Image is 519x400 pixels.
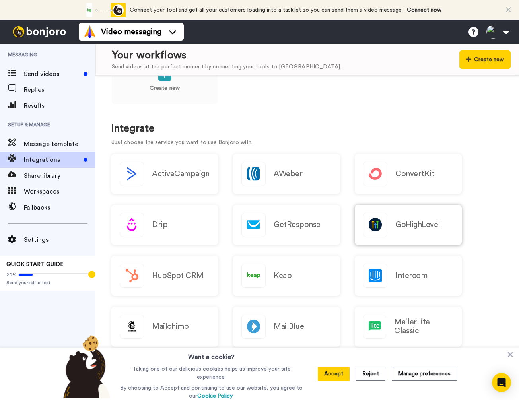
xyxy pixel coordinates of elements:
span: Send videos [24,69,80,79]
a: Drip [111,205,218,245]
h3: Want a cookie? [188,348,235,362]
img: logo_getresponse.svg [242,213,265,237]
img: logo_mailerlite.svg [363,315,386,338]
img: logo_aweber.svg [242,162,265,186]
a: GetResponse [233,205,340,245]
h2: GetResponse [274,220,321,229]
h2: ActiveCampaign [152,169,209,178]
a: HubSpot CRM [111,256,218,296]
p: Create new [150,84,180,93]
div: Tooltip anchor [88,271,95,278]
h2: HubSpot CRM [152,271,204,280]
img: logo_keap.svg [242,264,265,287]
span: Workspaces [24,187,95,196]
span: Integrations [24,155,80,165]
img: logo_drip.svg [120,213,144,237]
img: logo_activecampaign.svg [120,162,144,186]
h1: Integrate [111,123,503,134]
img: logo_convertkit.svg [363,162,387,186]
div: Your workflows [112,48,341,63]
a: Create new [111,56,218,104]
p: Taking one of our delicious cookies helps us improve your site experience. [118,365,305,381]
a: GoHighLevel [355,205,462,245]
span: Share library [24,171,95,181]
a: Keap [233,256,340,296]
a: AWeber [233,154,340,194]
div: animation [82,3,126,17]
img: logo_hubspot.svg [120,264,144,287]
button: Reject [356,367,385,381]
span: Connect your tool and get all your customers loading into a tasklist so you can send them a video... [130,7,403,13]
span: Fallbacks [24,203,95,212]
h2: MailerLite Classic [394,318,453,335]
a: Connect now [407,7,441,13]
img: logo_intercom.svg [363,264,387,287]
a: Intercom [355,256,462,296]
img: logo_mailblue.png [242,315,265,338]
a: MailerLite Classic [355,307,462,347]
h2: ConvertKit [395,169,434,178]
span: Video messaging [101,26,161,37]
img: vm-color.svg [84,25,96,38]
button: Accept [318,367,350,381]
h2: GoHighLevel [395,220,440,229]
a: ConvertKit [355,154,462,194]
a: Mailchimp [111,307,218,347]
a: Cookie Policy [197,393,233,399]
span: QUICK START GUIDE [6,262,64,267]
h2: Drip [152,220,167,229]
a: MailBlue [233,307,340,347]
img: bj-logo-header-white.svg [10,26,69,37]
h2: Intercom [395,271,427,280]
span: Message template [24,139,95,149]
span: 20% [6,272,17,278]
span: Settings [24,235,95,245]
span: Replies [24,85,95,95]
button: ActiveCampaign [111,154,218,194]
img: logo_mailchimp.svg [120,315,144,338]
span: Send yourself a test [6,280,89,286]
h2: MailBlue [274,322,304,331]
div: Send videos at the perfect moment by connecting your tools to [GEOGRAPHIC_DATA]. [112,63,341,71]
h2: AWeber [274,169,302,178]
button: Create new [459,50,511,69]
h2: Keap [274,271,292,280]
img: bear-with-cookie.png [56,335,115,398]
p: By choosing to Accept and continuing to use our website, you agree to our . [118,384,305,400]
span: Results [24,101,95,111]
h2: Mailchimp [152,322,189,331]
button: Manage preferences [392,367,457,381]
p: Just choose the service you want to use Bonjoro with. [111,138,503,147]
div: Open Intercom Messenger [492,373,511,392]
img: logo_gohighlevel.png [363,213,387,237]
